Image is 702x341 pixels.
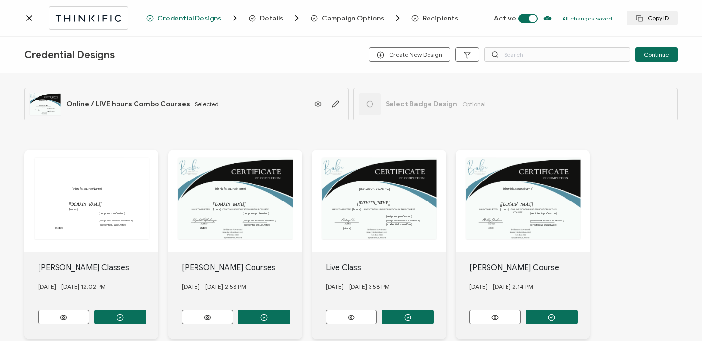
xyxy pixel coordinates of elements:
div: Breadcrumb [146,13,458,23]
span: Selected [195,100,219,108]
div: [PERSON_NAME] Courses [182,262,303,274]
img: thinkific.svg [54,12,123,24]
div: [DATE] - [DATE] 12.02 PM [38,274,159,300]
input: Search [484,47,630,62]
div: [PERSON_NAME] Classes [38,262,159,274]
span: Credential Designs [146,13,240,23]
span: Details [260,15,283,22]
span: Recipients [423,15,458,22]
button: Copy ID [627,11,678,25]
span: Details [249,13,302,23]
span: Credential Designs [157,15,221,22]
span: Recipients [411,15,458,22]
iframe: Chat Widget [653,294,702,341]
span: Campaign Options [322,15,384,22]
p: All changes saved [562,15,612,22]
div: Live Class [326,262,447,274]
div: [DATE] - [DATE] 2.14 PM [469,274,590,300]
span: Campaign Options [311,13,403,23]
span: Select Badge Design [386,100,457,108]
span: Active [494,14,516,22]
button: Create New Design [369,47,450,62]
span: Continue [644,52,669,58]
div: [DATE] - [DATE] 2.58 PM [182,274,303,300]
button: Continue [635,47,678,62]
span: Online / LIVE hours Combo Courses [66,100,190,108]
div: [PERSON_NAME] Course [469,262,590,274]
span: Credential Designs [24,49,115,61]
span: Copy ID [636,15,669,22]
span: Optional [462,100,486,108]
span: Create New Design [377,51,442,59]
div: [DATE] - [DATE] 3.58 PM [326,274,447,300]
